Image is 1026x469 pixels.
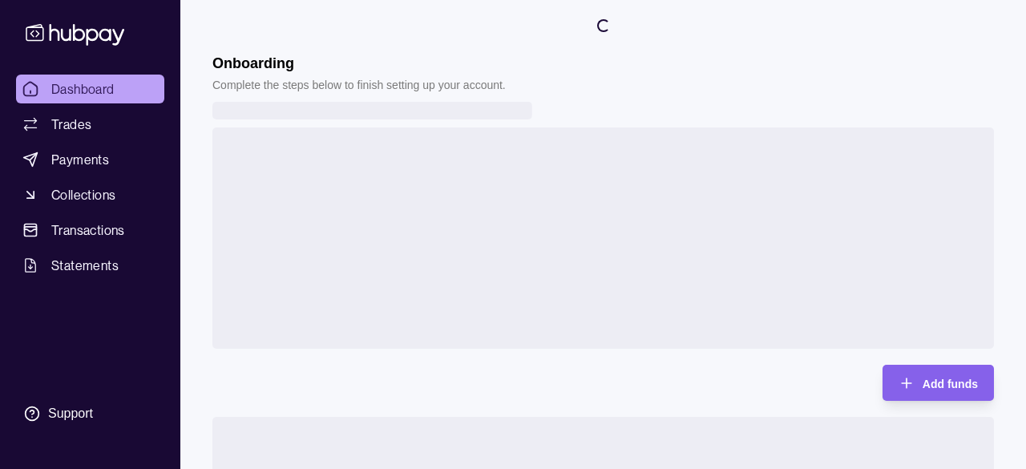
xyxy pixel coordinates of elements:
[16,75,164,103] a: Dashboard
[212,76,506,94] p: Complete the steps below to finish setting up your account.
[51,220,125,240] span: Transactions
[51,185,115,204] span: Collections
[923,378,978,390] span: Add funds
[212,55,506,72] h1: Onboarding
[16,251,164,280] a: Statements
[48,405,93,423] div: Support
[883,365,994,401] button: Add funds
[16,397,164,431] a: Support
[16,216,164,245] a: Transactions
[51,150,109,169] span: Payments
[51,256,119,275] span: Statements
[16,180,164,209] a: Collections
[51,115,91,134] span: Trades
[51,79,115,99] span: Dashboard
[16,110,164,139] a: Trades
[16,145,164,174] a: Payments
